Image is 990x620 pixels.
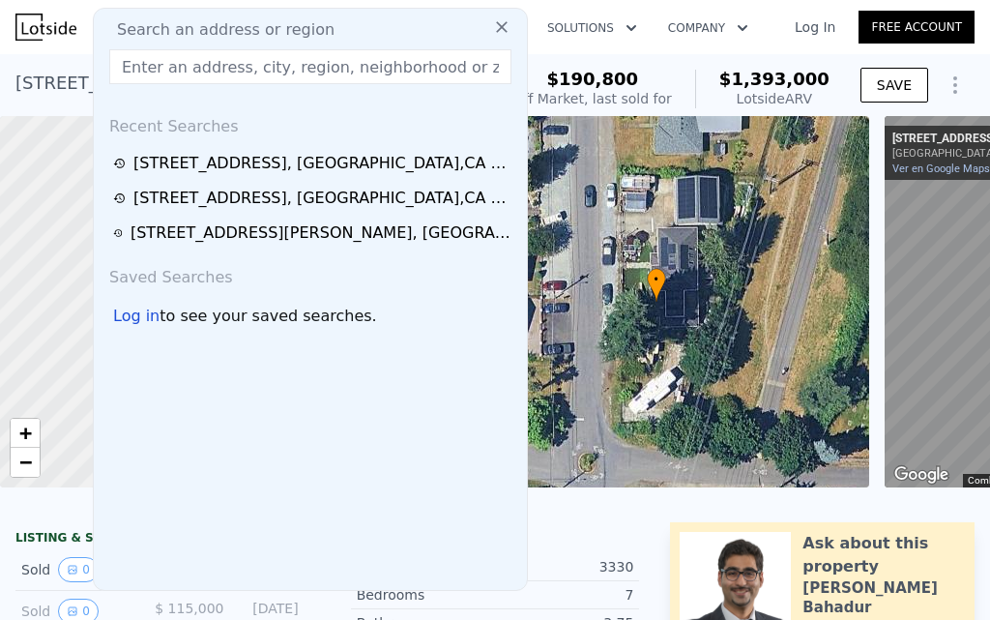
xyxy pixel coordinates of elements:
div: [STREET_ADDRESS] , [GEOGRAPHIC_DATA] , CA 92120 [133,152,513,175]
a: Abrir esta área en Google Maps (se abre en una ventana nueva) [889,462,953,487]
span: to see your saved searches. [160,305,376,328]
img: Google [889,462,953,487]
div: Recent Searches [102,100,519,146]
a: [STREET_ADDRESS][PERSON_NAME], [GEOGRAPHIC_DATA],WA 98252 [113,221,513,245]
button: View historical data [58,557,99,582]
div: • [647,268,666,302]
div: Ask about this property [802,532,965,578]
div: [STREET_ADDRESS] , [GEOGRAPHIC_DATA] , CA 92154 [133,187,513,210]
span: − [19,450,32,474]
div: [STREET_ADDRESS][PERSON_NAME] , [GEOGRAPHIC_DATA] , WA 98252 [131,221,513,245]
a: [STREET_ADDRESS], [GEOGRAPHIC_DATA],CA 92120 [113,152,513,175]
button: Show Options [936,66,975,104]
a: Zoom in [11,419,40,448]
button: SAVE [860,68,928,103]
div: Off Market, last sold for [513,89,672,108]
div: [PERSON_NAME] Bahadur [802,578,965,617]
span: + [19,421,32,445]
img: Lotside [15,14,76,41]
a: [STREET_ADDRESS], [GEOGRAPHIC_DATA],CA 92154 [113,187,513,210]
span: Search an address or region [102,18,335,42]
div: 3330 [495,557,633,576]
a: Log In [772,17,859,37]
input: Enter an address, city, region, neighborhood or zip code [109,49,511,84]
div: Saved Searches [102,251,519,297]
button: Solutions [532,11,653,45]
span: $190,800 [547,69,639,89]
div: LISTING & SALE HISTORY [15,530,305,549]
a: Zoom out [11,448,40,477]
div: 7 [495,585,633,605]
div: Bedrooms [357,585,495,605]
div: Sold [21,557,139,582]
span: $ 115,000 [155,601,223,616]
span: $1,393,000 [719,69,830,89]
a: Ver en Google Maps [892,162,990,175]
div: Lotside ARV [719,89,830,108]
a: Free Account [859,11,975,44]
div: Log in [113,305,160,328]
span: • [647,271,666,288]
div: [STREET_ADDRESS] , [GEOGRAPHIC_DATA] , WA 98133 [15,70,482,97]
button: Company [653,11,764,45]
